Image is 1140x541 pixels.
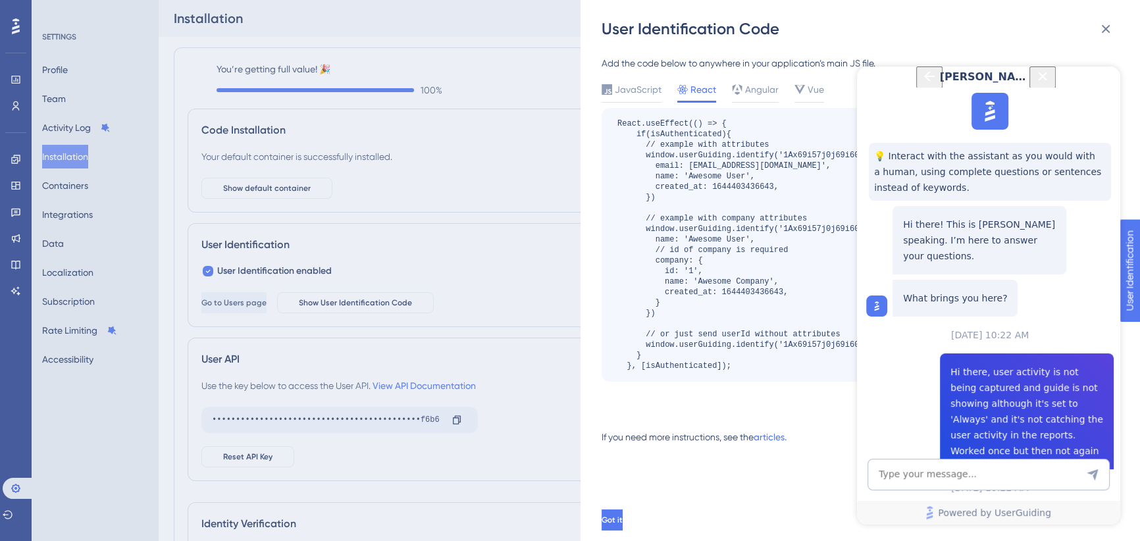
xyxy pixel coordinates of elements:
[857,66,1120,525] iframe: UserGuiding AI Assistant
[615,82,661,97] span: JavaScript
[602,18,1122,39] div: User Identification Code
[754,429,787,455] a: articles.
[745,82,779,97] span: Angular
[602,509,623,530] button: Got it
[602,515,623,525] span: Got it
[11,3,91,19] span: User Identification
[602,55,1077,71] div: Add the code below to anywhere in your application’s main JS file.
[690,82,716,97] span: React
[808,82,824,97] span: Vue
[602,429,754,445] div: If you need more instructions, see the
[617,118,887,371] div: React.useEffect(() => { if(isAuthenticated){ // example with attributes window.userGuiding.identi...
